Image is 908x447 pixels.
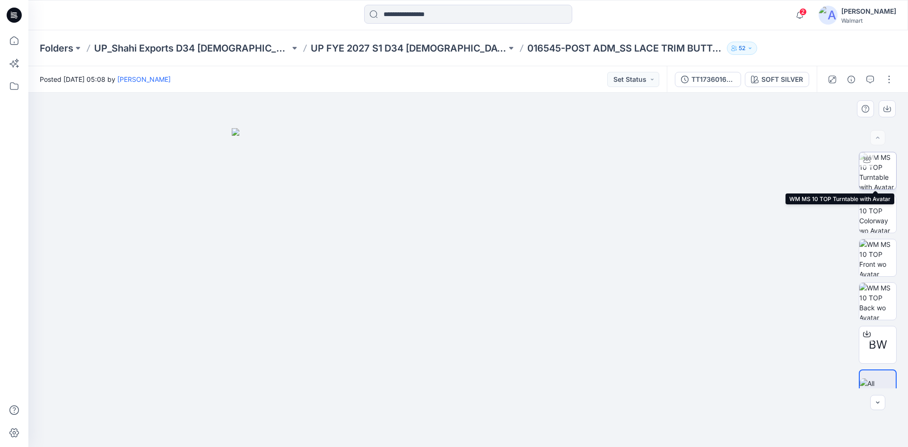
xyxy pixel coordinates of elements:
[311,42,506,55] a: UP FYE 2027 S1 D34 [DEMOGRAPHIC_DATA] Woven Tops
[859,152,896,189] img: WM MS 10 TOP Turntable with Avatar
[739,43,745,53] p: 52
[859,239,896,276] img: WM MS 10 TOP Front wo Avatar
[841,17,896,24] div: Walmart
[844,72,859,87] button: Details
[745,72,809,87] button: SOFT SILVER
[675,72,741,87] button: TT1736016545 [[DATE]] SZ-M
[841,6,896,17] div: [PERSON_NAME]
[527,42,723,55] p: 016545-POST ADM_SS LACE TRIM BUTTON DOWN TOP
[799,8,807,16] span: 2
[859,283,896,320] img: WM MS 10 TOP Back wo Avatar
[691,74,735,85] div: TT1736016545 [[DATE]] SZ-M
[859,196,896,233] img: WM MS 10 TOP Colorway wo Avatar
[40,74,171,84] span: Posted [DATE] 05:08 by
[94,42,290,55] a: UP_Shahi Exports D34 [DEMOGRAPHIC_DATA] Tops
[869,336,887,353] span: BW
[727,42,757,55] button: 52
[860,378,896,398] img: All colorways
[819,6,838,25] img: avatar
[117,75,171,83] a: [PERSON_NAME]
[761,74,803,85] div: SOFT SILVER
[40,42,73,55] a: Folders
